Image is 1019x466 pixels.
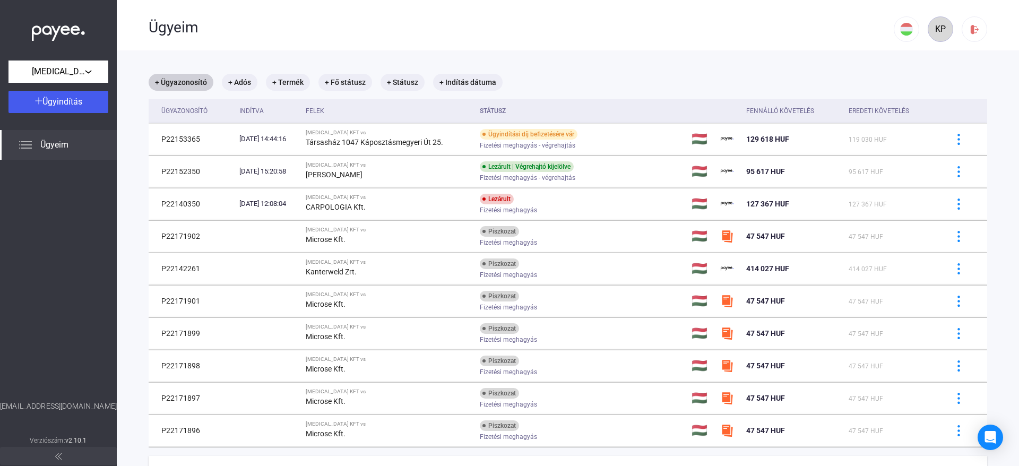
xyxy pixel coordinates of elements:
[306,421,471,427] div: [MEDICAL_DATA] KFT vs
[480,301,537,314] span: Fizetési meghagyás
[306,332,346,341] strong: Microse Kft.
[306,235,346,244] strong: Microse Kft.
[306,203,366,211] strong: CARPOLOGIA Kft.
[953,231,964,242] img: more-blue
[65,437,87,444] strong: v2.10.1
[931,23,949,36] div: KP
[40,139,68,151] span: Ügyeim
[721,327,733,340] img: szamlazzhu-mini
[42,97,82,107] span: Ügyindítás
[947,290,970,312] button: more-blue
[746,135,789,143] span: 129 618 HUF
[687,156,716,187] td: 🇭🇺
[849,201,887,208] span: 127 367 HUF
[306,259,471,265] div: [MEDICAL_DATA] KFT vs
[900,23,913,36] img: HU
[306,291,471,298] div: [MEDICAL_DATA] KFT vs
[480,171,575,184] span: Fizetési meghagyás - végrehajtás
[239,105,264,117] div: Indítva
[947,387,970,409] button: more-blue
[480,204,537,217] span: Fizetési meghagyás
[8,91,108,113] button: Ügyindítás
[746,329,785,338] span: 47 547 HUF
[35,97,42,105] img: plus-white.svg
[480,129,577,140] div: Ügyindítási díj befizetésére vár
[149,253,235,284] td: P22142261
[161,105,208,117] div: Ügyazonosító
[149,317,235,349] td: P22171899
[721,424,733,437] img: szamlazzhu-mini
[306,389,471,395] div: [MEDICAL_DATA] KFT vs
[433,74,503,91] mat-chip: + Indítás dátuma
[239,166,297,177] div: [DATE] 15:20:58
[721,295,733,307] img: szamlazzhu-mini
[746,426,785,435] span: 47 547 HUF
[746,167,785,176] span: 95 617 HUF
[239,199,297,209] div: [DATE] 12:08:04
[381,74,425,91] mat-chip: + Státusz
[480,388,519,399] div: Piszkozat
[480,430,537,443] span: Fizetési meghagyás
[480,366,537,378] span: Fizetési meghagyás
[721,165,733,178] img: payee-logo
[928,16,953,42] button: KP
[947,355,970,377] button: more-blue
[306,397,346,405] strong: Microse Kft.
[687,253,716,284] td: 🇭🇺
[746,394,785,402] span: 47 547 HUF
[480,194,514,204] div: Lezárult
[149,350,235,382] td: P22171898
[32,65,85,78] span: [MEDICAL_DATA] KFT
[149,156,235,187] td: P22152350
[721,133,733,145] img: payee-logo
[849,233,883,240] span: 47 547 HUF
[953,263,964,274] img: more-blue
[969,24,980,35] img: logout-red
[149,415,235,446] td: P22171896
[849,136,887,143] span: 119 030 HUF
[947,128,970,150] button: more-blue
[149,285,235,317] td: P22171901
[849,168,883,176] span: 95 617 HUF
[480,420,519,431] div: Piszkozat
[849,265,887,273] span: 414 027 HUF
[306,162,471,168] div: [MEDICAL_DATA] KFT vs
[849,298,883,305] span: 47 547 HUF
[318,74,372,91] mat-chip: + Fő státusz
[849,105,909,117] div: Eredeti követelés
[746,361,785,370] span: 47 547 HUF
[306,105,324,117] div: Felek
[480,139,575,152] span: Fizetési meghagyás - végrehajtás
[149,123,235,155] td: P22153365
[687,285,716,317] td: 🇭🇺
[849,363,883,370] span: 47 547 HUF
[239,134,297,144] div: [DATE] 14:44:16
[306,300,346,308] strong: Microse Kft.
[849,330,883,338] span: 47 547 HUF
[687,382,716,414] td: 🇭🇺
[947,257,970,280] button: more-blue
[8,61,108,83] button: [MEDICAL_DATA] KFT
[721,392,733,404] img: szamlazzhu-mini
[19,139,32,151] img: list.svg
[480,333,537,346] span: Fizetési meghagyás
[947,193,970,215] button: more-blue
[687,188,716,220] td: 🇭🇺
[746,264,789,273] span: 414 027 HUF
[480,236,537,249] span: Fizetési meghagyás
[306,227,471,233] div: [MEDICAL_DATA] KFT vs
[953,360,964,372] img: more-blue
[721,359,733,372] img: szamlazzhu-mini
[149,220,235,252] td: P22171902
[306,138,443,146] strong: Társasház 1047 Káposztásmegyeri Út 25.
[476,99,688,123] th: Státusz
[953,328,964,339] img: more-blue
[306,365,346,373] strong: Microse Kft.
[746,105,814,117] div: Fennálló követelés
[849,105,934,117] div: Eredeti követelés
[849,427,883,435] span: 47 547 HUF
[32,20,85,41] img: white-payee-white-dot.svg
[953,393,964,404] img: more-blue
[480,291,519,301] div: Piszkozat
[947,160,970,183] button: more-blue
